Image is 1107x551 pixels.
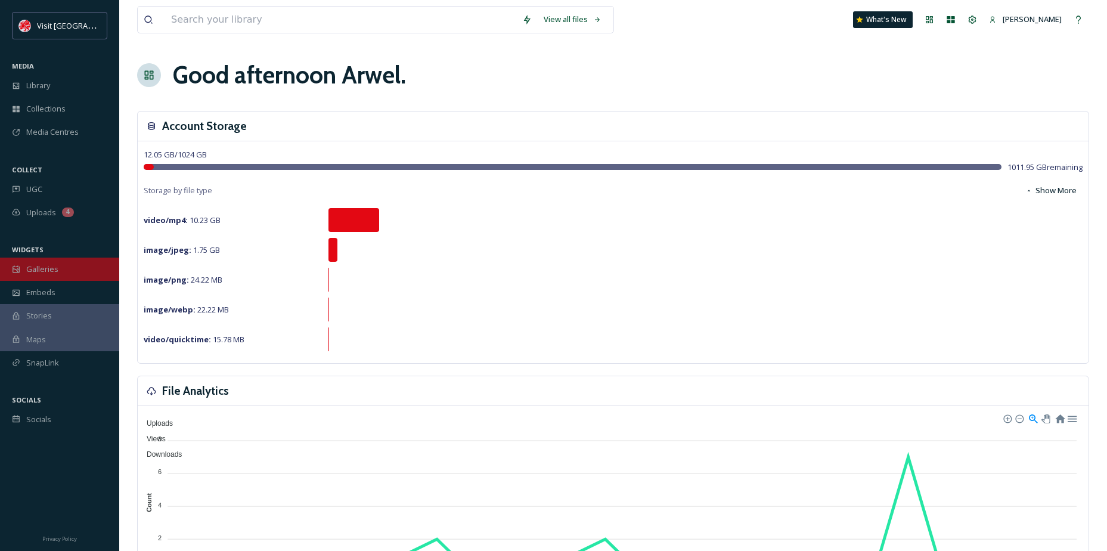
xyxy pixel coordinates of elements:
div: 4 [62,208,74,217]
strong: image/webp : [144,304,196,315]
input: Search your library [165,7,516,33]
span: Maps [26,334,46,345]
span: Visit [GEOGRAPHIC_DATA] [37,20,129,31]
tspan: 4 [158,501,162,508]
div: Zoom In [1003,414,1011,422]
strong: video/mp4 : [144,215,188,225]
span: Downloads [138,450,182,459]
span: UGC [26,184,42,195]
span: 10.23 GB [144,215,221,225]
tspan: 6 [158,468,162,475]
span: Socials [26,414,51,425]
span: 12.05 GB / 1024 GB [144,149,207,160]
span: [PERSON_NAME] [1003,14,1062,24]
tspan: 2 [158,534,162,541]
h1: Good afternoon Arwel . [173,57,406,93]
h3: File Analytics [162,382,229,400]
div: Reset Zoom [1055,413,1065,423]
span: Views [138,435,166,443]
span: Library [26,80,50,91]
span: 22.22 MB [144,304,229,315]
span: 1.75 GB [144,244,220,255]
tspan: 8 [158,435,162,442]
div: Menu [1066,413,1077,423]
span: Storage by file type [144,185,212,196]
span: Uploads [138,419,173,428]
span: Collections [26,103,66,114]
span: COLLECT [12,165,42,174]
strong: image/jpeg : [144,244,191,255]
button: Show More [1019,179,1083,202]
span: Stories [26,310,52,321]
text: Count [145,493,153,512]
span: Galleries [26,264,58,275]
span: 24.22 MB [144,274,222,285]
div: Selection Zoom [1028,413,1038,423]
strong: video/quicktime : [144,334,211,345]
span: SOCIALS [12,395,41,404]
span: Embeds [26,287,55,298]
span: WIDGETS [12,245,44,254]
span: Uploads [26,207,56,218]
span: SnapLink [26,357,59,369]
span: Media Centres [26,126,79,138]
div: Panning [1041,414,1049,422]
span: 15.78 MB [144,334,244,345]
h3: Account Storage [162,117,247,135]
span: 1011.95 GB remaining [1007,162,1083,173]
span: MEDIA [12,61,34,70]
a: What's New [853,11,913,28]
span: Privacy Policy [42,535,77,543]
div: Zoom Out [1015,414,1023,422]
a: [PERSON_NAME] [983,8,1068,31]
a: View all files [538,8,607,31]
a: Privacy Policy [42,531,77,545]
img: Visit_Wales_logo.svg.png [19,20,31,32]
strong: image/png : [144,274,189,285]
